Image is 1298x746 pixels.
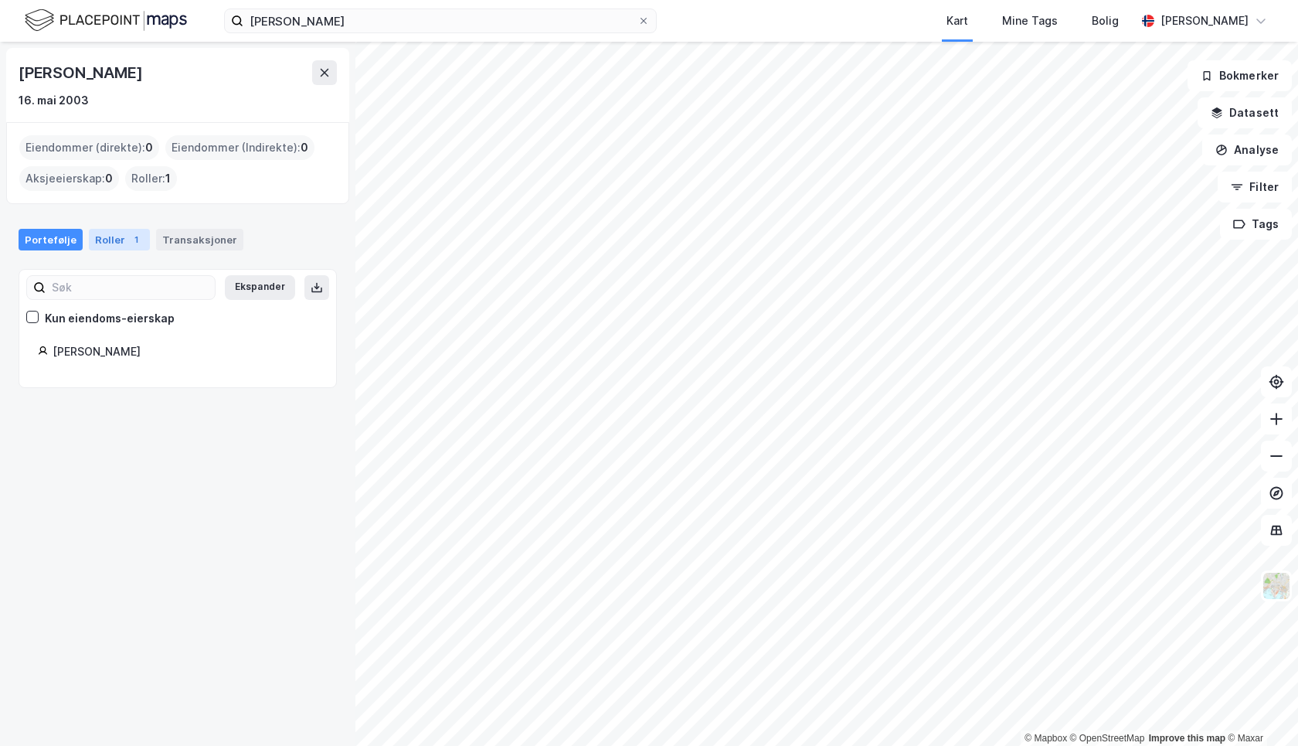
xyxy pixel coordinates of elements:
[165,169,171,188] span: 1
[1220,209,1292,240] button: Tags
[128,232,144,247] div: 1
[156,229,243,250] div: Transaksjoner
[1024,733,1067,744] a: Mapbox
[89,229,150,250] div: Roller
[46,276,215,299] input: Søk
[1218,172,1292,203] button: Filter
[301,138,308,157] span: 0
[946,12,968,30] div: Kart
[1002,12,1058,30] div: Mine Tags
[225,275,295,300] button: Ekspander
[1188,60,1292,91] button: Bokmerker
[19,135,159,160] div: Eiendommer (direkte) :
[25,7,187,34] img: logo.f888ab2527a4732fd821a326f86c7f29.svg
[53,342,318,361] div: [PERSON_NAME]
[45,309,175,328] div: Kun eiendoms-eierskap
[1262,571,1291,601] img: Z
[1149,733,1225,744] a: Improve this map
[1198,97,1292,128] button: Datasett
[19,166,119,191] div: Aksjeeierskap :
[1221,672,1298,746] div: Kontrollprogram for chat
[19,60,145,85] div: [PERSON_NAME]
[1160,12,1249,30] div: [PERSON_NAME]
[19,229,83,250] div: Portefølje
[125,166,177,191] div: Roller :
[145,138,153,157] span: 0
[1092,12,1119,30] div: Bolig
[1221,672,1298,746] iframe: Chat Widget
[165,135,314,160] div: Eiendommer (Indirekte) :
[19,91,89,110] div: 16. mai 2003
[1202,135,1292,165] button: Analyse
[105,169,113,188] span: 0
[243,9,637,32] input: Søk på adresse, matrikkel, gårdeiere, leietakere eller personer
[1070,733,1145,744] a: OpenStreetMap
